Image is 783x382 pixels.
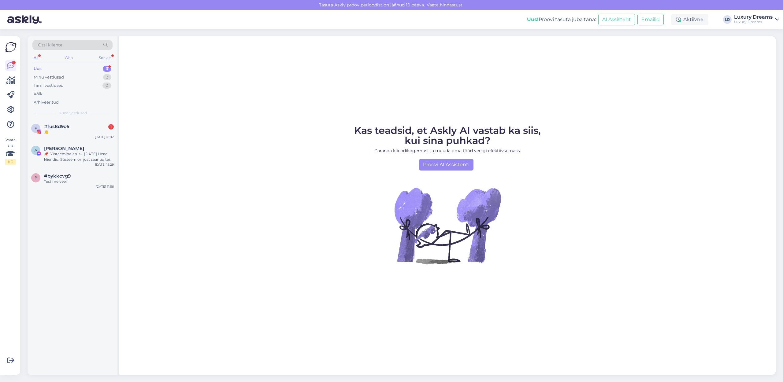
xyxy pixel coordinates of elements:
[354,124,541,146] span: Kas teadsid, et Askly AI vastab ka siis, kui sina puhkad?
[63,54,74,62] div: Web
[34,83,64,89] div: Tiimi vestlused
[734,15,773,20] div: Luxury Dreams
[5,41,17,53] img: Askly Logo
[5,159,16,165] div: 1 / 3
[44,129,114,135] div: 👏
[425,2,464,8] a: Vaata hinnastust
[95,162,114,167] div: [DATE] 15:29
[44,124,69,129] span: #fus8d9c6
[527,17,539,22] b: Uus!
[671,14,708,25] div: Aktiivne
[103,66,111,72] div: 3
[44,151,114,162] div: 📌 Süsteemihoiatus – [DATE] Head kliendid, Süsteem on just saanud teie lehe kohta [PERSON_NAME]. P...
[44,179,114,184] div: Testime veel
[102,83,111,89] div: 0
[35,148,37,152] span: A
[98,54,113,62] div: Socials
[5,137,16,165] div: Vaata siia
[35,175,37,180] span: b
[95,135,114,139] div: [DATE] 16:02
[44,146,84,151] span: Ani Umpriani
[527,16,596,23] div: Proovi tasuta juba täna:
[103,74,111,80] div: 3
[58,110,87,116] span: Uued vestlused
[419,159,473,171] a: Proovi AI Assistenti
[108,124,114,130] div: 1
[34,74,64,80] div: Minu vestlused
[34,91,43,97] div: Kõik
[734,15,779,24] a: Luxury DreamsLuxury Dreams
[354,148,541,154] p: Paranda kliendikogemust ja muuda oma tööd veelgi efektiivsemaks.
[96,184,114,189] div: [DATE] 11:56
[723,15,732,24] div: LD
[38,42,62,48] span: Otsi kliente
[34,66,42,72] div: Uus
[637,14,664,25] button: Emailid
[44,173,71,179] span: #bykkcvg9
[32,54,39,62] div: All
[34,99,59,105] div: Arhiveeritud
[35,126,37,130] span: f
[598,14,635,25] button: AI Assistent
[392,171,503,281] img: No Chat active
[734,20,773,24] div: Luxury Dreams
